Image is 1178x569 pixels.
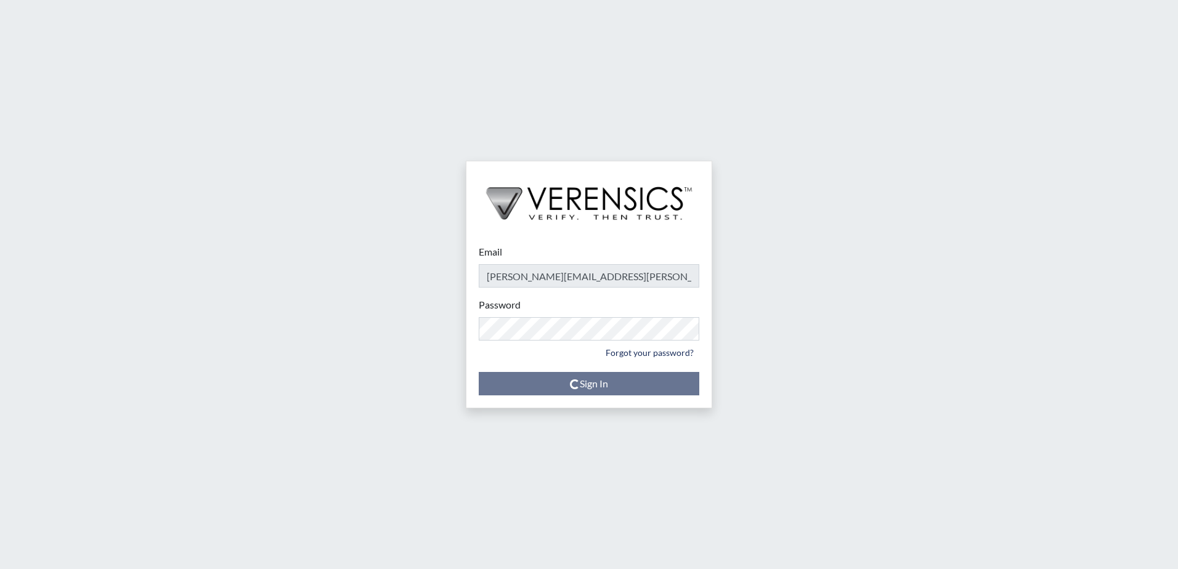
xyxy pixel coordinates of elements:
label: Email [479,244,502,259]
label: Password [479,297,521,312]
img: logo-wide-black.2aad4157.png [466,161,712,233]
input: Email [479,264,699,288]
a: Forgot your password? [600,343,699,362]
button: Sign In [479,372,699,395]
